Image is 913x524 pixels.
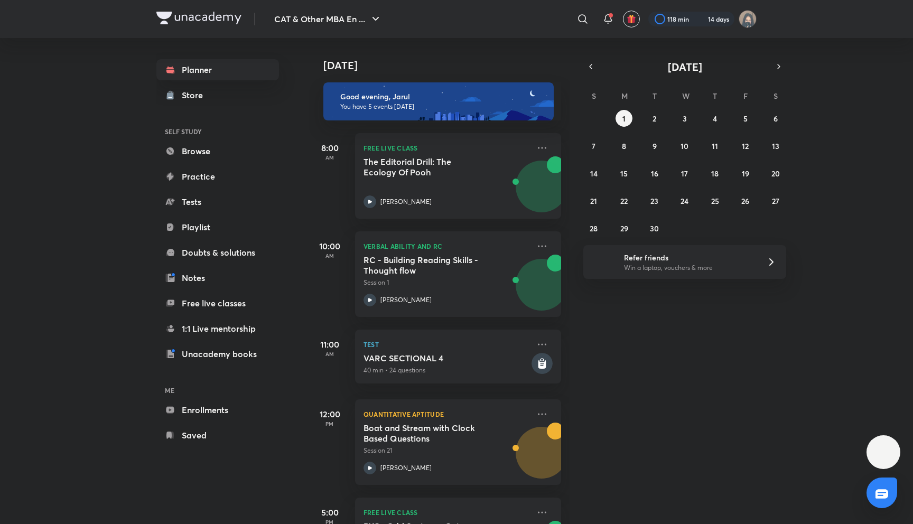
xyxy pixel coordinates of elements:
[323,59,572,72] h4: [DATE]
[585,220,602,237] button: September 28, 2025
[774,114,778,124] abbr: September 6, 2025
[590,169,598,179] abbr: September 14, 2025
[676,110,693,127] button: September 3, 2025
[156,381,279,399] h6: ME
[309,506,351,519] h5: 5:00
[156,399,279,420] a: Enrollments
[156,217,279,238] a: Playlist
[772,196,779,206] abbr: September 27, 2025
[681,169,688,179] abbr: September 17, 2025
[156,425,279,446] a: Saved
[711,169,719,179] abbr: September 18, 2025
[653,114,656,124] abbr: September 2, 2025
[711,196,719,206] abbr: September 25, 2025
[340,92,544,101] h6: Good evening, Jarul
[767,192,784,209] button: September 27, 2025
[616,165,632,182] button: September 15, 2025
[156,12,241,27] a: Company Logo
[364,353,529,363] h5: VARC SECTIONAL 4
[364,255,495,276] h5: RC - Building Reading Skills - Thought flow
[616,220,632,237] button: September 29, 2025
[380,463,432,473] p: [PERSON_NAME]
[706,137,723,154] button: September 11, 2025
[592,91,596,101] abbr: Sunday
[585,165,602,182] button: September 14, 2025
[182,89,209,101] div: Store
[364,446,529,455] p: Session 21
[309,142,351,154] h5: 8:00
[156,242,279,263] a: Doubts & solutions
[156,123,279,141] h6: SELF STUDY
[706,192,723,209] button: September 25, 2025
[516,166,567,217] img: Avatar
[309,338,351,351] h5: 11:00
[743,114,748,124] abbr: September 5, 2025
[653,91,657,101] abbr: Tuesday
[616,110,632,127] button: September 1, 2025
[516,265,567,315] img: Avatar
[683,114,687,124] abbr: September 3, 2025
[646,165,663,182] button: September 16, 2025
[742,169,749,179] abbr: September 19, 2025
[364,278,529,287] p: Session 1
[706,165,723,182] button: September 18, 2025
[767,137,784,154] button: September 13, 2025
[650,196,658,206] abbr: September 23, 2025
[156,141,279,162] a: Browse
[713,114,717,124] abbr: September 4, 2025
[516,433,567,483] img: Avatar
[620,223,628,233] abbr: September 29, 2025
[156,191,279,212] a: Tests
[622,114,626,124] abbr: September 1, 2025
[681,141,688,151] abbr: September 10, 2025
[737,165,754,182] button: September 19, 2025
[364,408,529,420] p: Quantitative Aptitude
[767,110,784,127] button: September 6, 2025
[309,351,351,357] p: AM
[742,141,749,151] abbr: September 12, 2025
[592,141,595,151] abbr: September 7, 2025
[712,141,718,151] abbr: September 11, 2025
[156,318,279,339] a: 1:1 Live mentorship
[156,59,279,80] a: Planner
[364,240,529,252] p: Verbal Ability and RC
[156,293,279,314] a: Free live classes
[646,220,663,237] button: September 30, 2025
[623,11,640,27] button: avatar
[590,196,597,206] abbr: September 21, 2025
[646,110,663,127] button: September 2, 2025
[668,60,702,74] span: [DATE]
[380,197,432,207] p: [PERSON_NAME]
[621,91,628,101] abbr: Monday
[737,110,754,127] button: September 5, 2025
[653,141,657,151] abbr: September 9, 2025
[741,196,749,206] abbr: September 26, 2025
[364,338,529,351] p: Test
[585,192,602,209] button: September 21, 2025
[743,91,748,101] abbr: Friday
[695,14,706,24] img: streak
[598,59,771,74] button: [DATE]
[737,137,754,154] button: September 12, 2025
[620,196,628,206] abbr: September 22, 2025
[323,82,554,120] img: evening
[364,366,529,375] p: 40 min • 24 questions
[616,192,632,209] button: September 22, 2025
[627,14,636,24] img: avatar
[676,137,693,154] button: September 10, 2025
[309,420,351,427] p: PM
[772,141,779,151] abbr: September 13, 2025
[767,165,784,182] button: September 20, 2025
[156,166,279,187] a: Practice
[364,156,495,177] h5: The Editorial Drill: The Ecology Of Pooh
[877,446,890,458] img: ttu
[340,102,544,111] p: You have 5 events [DATE]
[682,91,690,101] abbr: Wednesday
[156,12,241,24] img: Company Logo
[650,223,659,233] abbr: September 30, 2025
[676,165,693,182] button: September 17, 2025
[364,506,529,519] p: FREE LIVE CLASS
[380,295,432,305] p: [PERSON_NAME]
[706,110,723,127] button: September 4, 2025
[713,91,717,101] abbr: Thursday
